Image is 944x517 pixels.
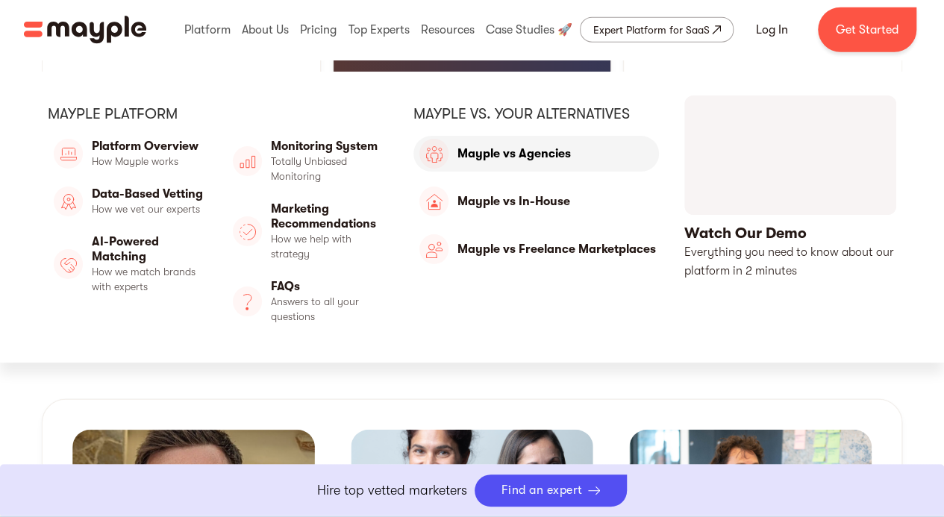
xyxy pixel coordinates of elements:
div: Resources [417,6,478,54]
div: Mayple platform [48,104,388,124]
img: Mayple logo [24,16,146,44]
div: Mayple vs. Your Alternatives [413,104,659,124]
div: Find an expert [501,483,583,498]
div: Pricing [296,6,340,54]
a: Log In [738,12,806,48]
a: open lightbox [684,95,896,281]
div: About Us [238,6,293,54]
iframe: Chat Widget [713,356,944,517]
p: Hire top vetted marketers [317,480,467,501]
div: Platform [181,6,234,54]
a: Get Started [818,7,916,52]
a: Expert Platform for SaaS [580,17,734,43]
a: home [24,16,146,44]
div: Top Experts [345,6,413,54]
div: Expert Platform for SaaS [593,21,709,39]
